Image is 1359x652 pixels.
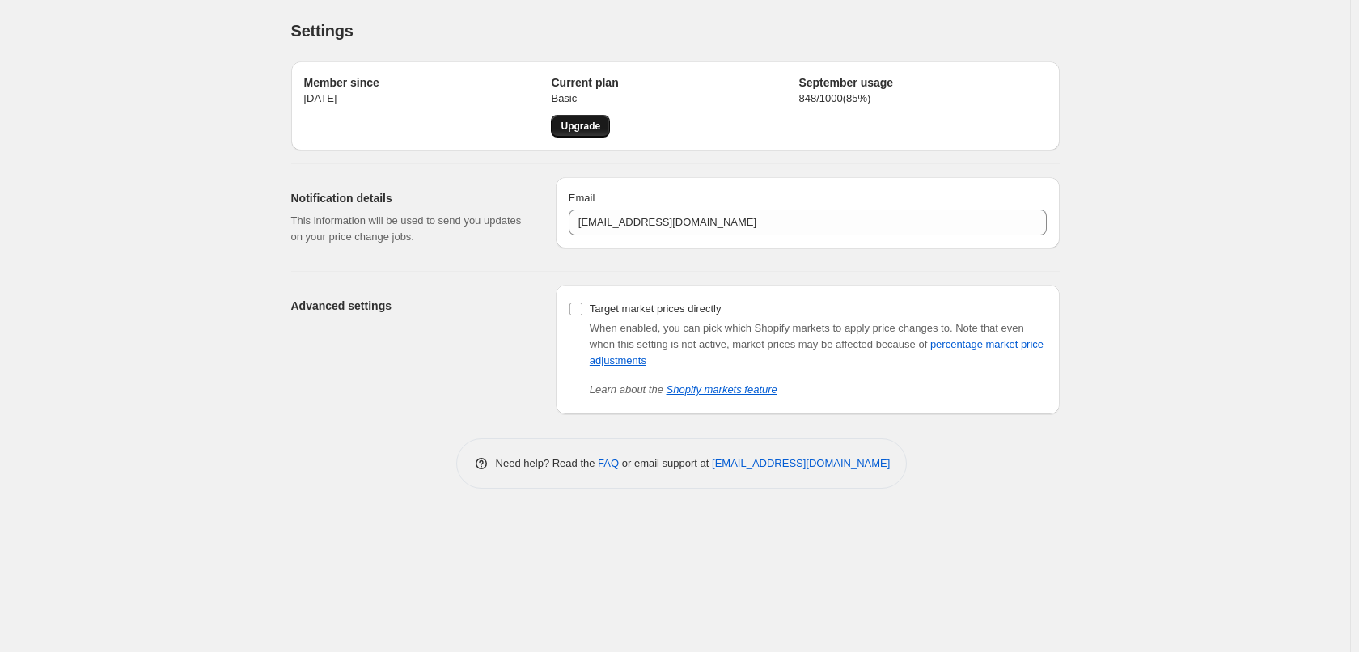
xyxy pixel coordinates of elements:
span: Email [569,192,595,204]
a: FAQ [598,457,619,469]
a: Upgrade [551,115,610,138]
p: [DATE] [304,91,552,107]
h2: Notification details [291,190,530,206]
h2: Member since [304,74,552,91]
a: Shopify markets feature [667,383,777,396]
span: Need help? Read the [496,457,599,469]
p: This information will be used to send you updates on your price change jobs. [291,213,530,245]
span: Settings [291,22,354,40]
span: When enabled, you can pick which Shopify markets to apply price changes to. [590,322,953,334]
p: Basic [551,91,798,107]
span: or email support at [619,457,712,469]
h2: September usage [798,74,1046,91]
p: 848 / 1000 ( 85 %) [798,91,1046,107]
a: [EMAIL_ADDRESS][DOMAIN_NAME] [712,457,890,469]
span: Upgrade [561,120,600,133]
h2: Advanced settings [291,298,530,314]
span: Target market prices directly [590,303,722,315]
i: Learn about the [590,383,777,396]
span: Note that even when this setting is not active, market prices may be affected because of [590,322,1044,366]
h2: Current plan [551,74,798,91]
